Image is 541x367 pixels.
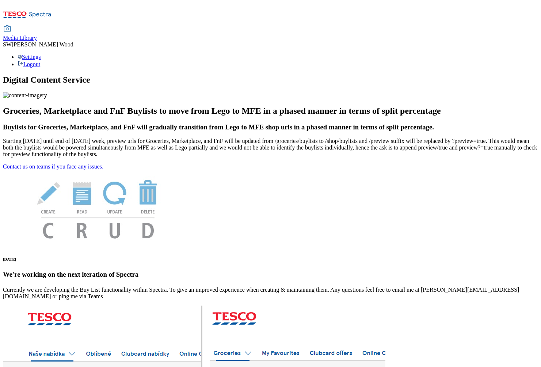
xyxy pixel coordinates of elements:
[3,75,538,85] h1: Digital Content Service
[3,170,193,246] img: News Image
[3,163,103,170] a: Contact us on teams if you face any issues.
[3,123,538,131] h3: Buylists for Groceries, Marketplace, and FnF will gradually transition from Lego to MFE shop urls...
[3,270,538,279] h3: We're working on the next iteration of Spectra
[3,138,538,158] p: Starting [DATE] until end of [DATE] week, preview urls for Groceries, Marketplace, and FnF will b...
[3,287,538,300] p: Currently we are developing the Buy List functionality within Spectra. To give an improved experi...
[3,257,538,261] h6: [DATE]
[18,54,41,60] a: Settings
[3,92,47,99] img: content-imagery
[12,41,73,48] span: [PERSON_NAME] Wood
[3,26,37,41] a: Media Library
[18,61,40,67] a: Logout
[3,35,37,41] span: Media Library
[3,41,12,48] span: SW
[3,106,538,116] h2: Groceries, Marketplace and FnF Buylists to move from Lego to MFE in a phased manner in terms of s...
